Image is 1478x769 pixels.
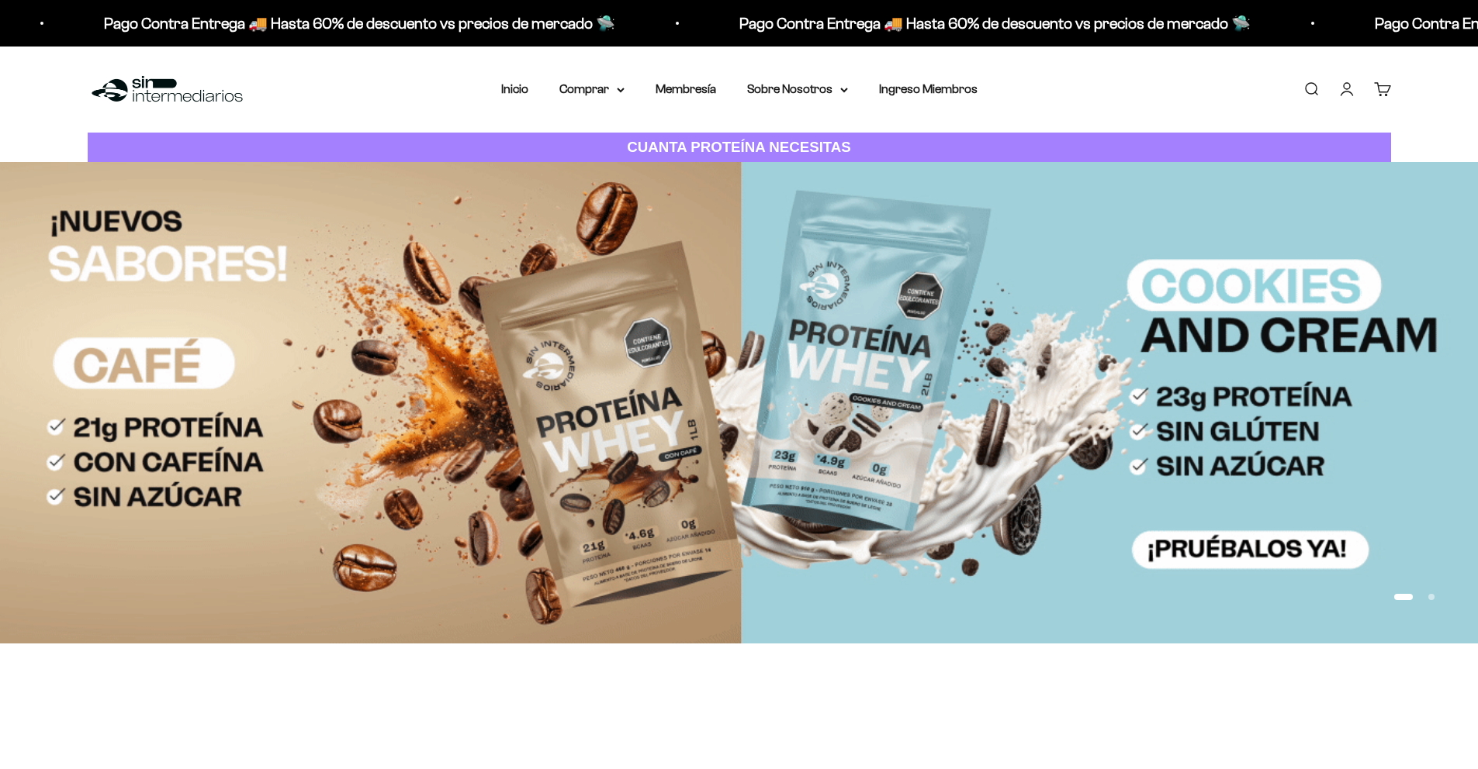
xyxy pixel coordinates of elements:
[879,82,978,95] a: Ingreso Miembros
[88,133,1391,163] a: CUANTA PROTEÍNA NECESITAS
[747,79,848,99] summary: Sobre Nosotros
[656,82,716,95] a: Membresía
[96,11,607,36] p: Pago Contra Entrega 🚚 Hasta 60% de descuento vs precios de mercado 🛸
[559,79,625,99] summary: Comprar
[627,139,851,155] strong: CUANTA PROTEÍNA NECESITAS
[501,82,528,95] a: Inicio
[732,11,1243,36] p: Pago Contra Entrega 🚚 Hasta 60% de descuento vs precios de mercado 🛸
